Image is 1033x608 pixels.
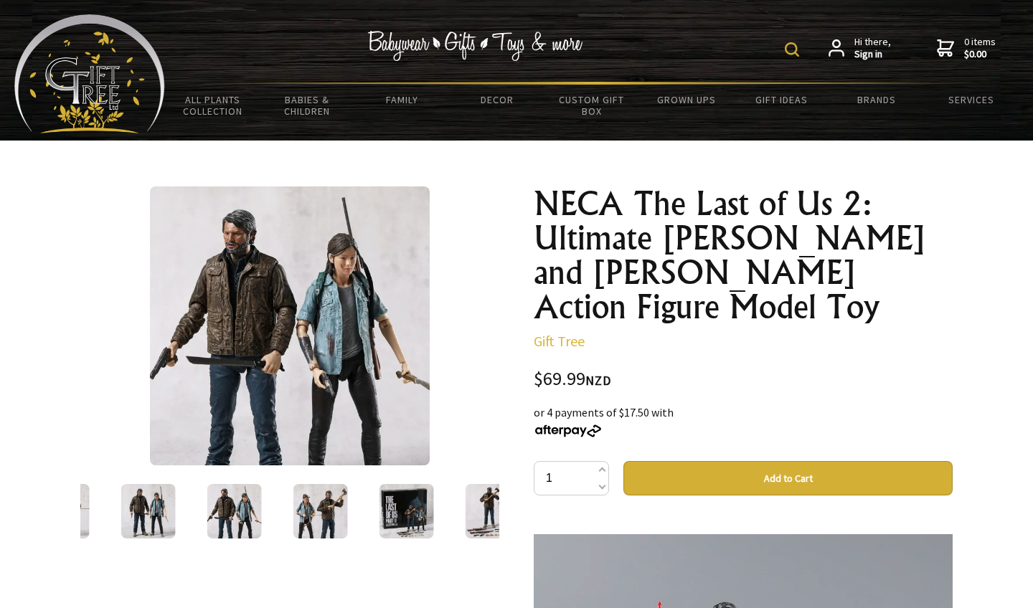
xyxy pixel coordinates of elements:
a: All Plants Collection [165,85,260,126]
div: or 4 payments of $17.50 with [534,404,953,438]
span: 0 items [964,35,996,61]
span: NZD [585,372,611,389]
div: $69.99 [534,370,953,389]
a: 0 items$0.00 [937,36,996,61]
strong: Sign in [854,48,891,61]
a: Custom Gift Box [544,85,639,126]
img: NECA The Last of Us 2: Ultimate Joel and Ellie Action Figure Model Toy [293,484,348,538]
a: Hi there,Sign in [829,36,891,61]
img: NECA The Last of Us 2: Ultimate Joel and Ellie Action Figure Model Toy [150,186,429,465]
a: Gift Ideas [734,85,829,115]
img: Afterpay [534,424,603,437]
img: NECA The Last of Us 2: Ultimate Joel and Ellie Action Figure Model Toy [466,484,520,538]
a: Brands [829,85,924,115]
a: Gift Tree [534,332,585,350]
img: NECA The Last of Us 2: Ultimate Joel and Ellie Action Figure Model Toy [35,484,90,538]
a: Decor [450,85,544,115]
img: Babyware - Gifts - Toys and more... [14,14,165,133]
img: product search [785,42,799,57]
strong: $0.00 [964,48,996,61]
img: NECA The Last of Us 2: Ultimate Joel and Ellie Action Figure Model Toy [121,484,176,538]
img: NECA The Last of Us 2: Ultimate Joel and Ellie Action Figure Model Toy [379,484,434,538]
img: NECA The Last of Us 2: Ultimate Joel and Ellie Action Figure Model Toy [207,484,262,538]
span: Hi there, [854,36,891,61]
h1: NECA The Last of Us 2: Ultimate [PERSON_NAME] and [PERSON_NAME] Action Figure Model Toy [534,186,953,324]
img: Babywear - Gifts - Toys & more [367,31,582,61]
a: Services [924,85,1019,115]
a: Grown Ups [639,85,734,115]
a: Babies & Children [260,85,354,126]
button: Add to Cart [623,461,953,495]
a: Family [354,85,449,115]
